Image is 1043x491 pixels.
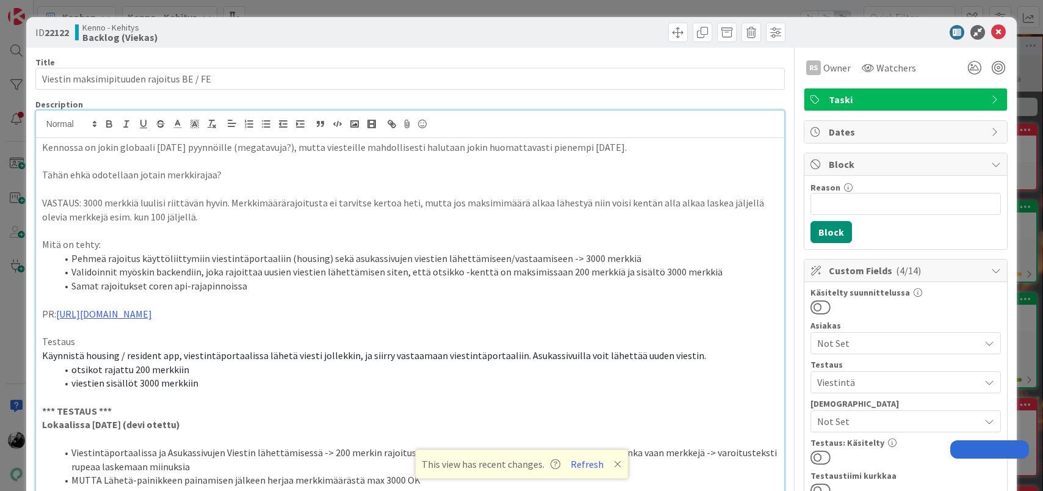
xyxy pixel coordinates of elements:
[817,375,980,390] span: Viestintä
[42,307,779,321] p: PR:
[42,238,779,252] p: Mitä on tehty:
[817,336,980,351] span: Not Set
[829,92,985,107] span: Taski
[810,360,1001,369] div: Testaus
[35,57,55,68] label: Title
[817,414,980,429] span: Not Set
[829,157,985,172] span: Block
[810,438,1001,447] div: Testaus: Käsitelty
[42,349,706,362] span: Käynnistä housing / resident app, viestintäportaalissa lähetä viesti jollekkin, ja siirry vastaam...
[896,264,921,277] span: ( 4/14 )
[35,68,785,90] input: type card name here...
[35,99,83,110] span: Description
[876,60,916,75] span: Watchers
[42,335,779,349] p: Testaus
[57,252,779,266] li: Pehmeä rajoitus käyttöliittymiin viestintäportaaliin (housing) sekä asukassivujen viestien lähett...
[810,321,1001,330] div: Asiakas
[42,196,779,224] p: VASTAUS: 3000 merkkiä luulisi riittävän hyvin. Merkkimäärärajoitusta ei tarvitse kertoa heti, mut...
[829,263,985,278] span: Custom Fields
[810,399,1001,408] div: [DEMOGRAPHIC_DATA]
[829,125,985,139] span: Dates
[823,60,851,75] span: Owner
[422,457,560,471] span: This view has recent changes.
[42,140,779,155] p: Kennossa on jokin globaali [DATE] pyynnöille (megatavuja?), mutta viesteille mahdollisesti haluta...
[566,456,608,472] button: Refresh
[57,265,779,279] li: Validoinnit myöskin backendiin, joka rajoittaa uusien viestien lähettämisen siten, että otsikko -...
[57,279,779,293] li: Samat rajoitukset coren api-rajapinnoissa
[810,221,852,243] button: Block
[57,446,779,473] li: Viestintäportaalissa ja Asukassivujen Viestin lähettämisessä -> 200 merkin rajoitus otsikossa toi...
[82,23,158,32] span: Kenno - Kehitys
[806,60,821,75] div: RS
[42,418,180,431] strong: Lokaalissa [DATE] (devi otettu)
[810,471,1001,480] div: Testaustiimi kurkkaa
[35,25,69,40] span: ID
[82,32,158,42] b: Backlog (Viekas)
[45,26,69,38] b: 22122
[810,182,840,193] label: Reason
[42,168,779,182] p: Tähän ehkä odotellaan jotain merkkirajaa?
[71,363,189,376] span: otsikot rajattu 200 merkkiin
[57,473,779,487] li: MUTTA Lähetä-painikkeen painamisen jälkeen herjaa merkkimäärästä max 3000 OK
[810,288,1001,297] div: Käsitelty suunnittelussa
[56,308,152,320] a: [URL][DOMAIN_NAME]
[71,377,198,389] span: viestien sisällöt 3000 merkkiin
